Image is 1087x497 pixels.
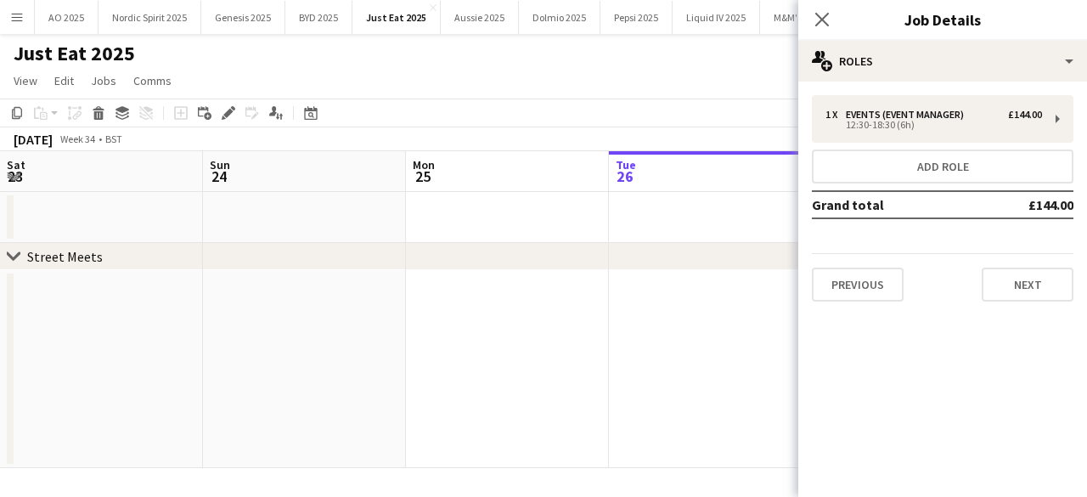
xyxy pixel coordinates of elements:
div: BST [105,133,122,145]
a: Jobs [84,70,123,92]
button: BYD 2025 [285,1,352,34]
a: Edit [48,70,81,92]
button: M&M's 2025 [760,1,838,34]
span: 25 [410,167,435,186]
a: View [7,70,44,92]
a: Comms [127,70,178,92]
button: Pepsi 2025 [600,1,673,34]
span: Edit [54,73,74,88]
h3: Job Details [798,8,1087,31]
button: Nordic Spirit 2025 [99,1,201,34]
button: Just Eat 2025 [352,1,441,34]
span: Mon [413,157,435,172]
span: View [14,73,37,88]
h1: Just Eat 2025 [14,41,135,66]
span: 23 [4,167,25,186]
button: Liquid IV 2025 [673,1,760,34]
span: Tue [616,157,636,172]
div: [DATE] [14,131,53,148]
span: 24 [207,167,230,186]
td: £144.00 [972,191,1073,218]
span: Sun [210,157,230,172]
span: Sat [7,157,25,172]
button: AO 2025 [35,1,99,34]
div: £144.00 [1008,109,1042,121]
span: Comms [133,73,172,88]
button: Dolmio 2025 [519,1,600,34]
td: Grand total [812,191,972,218]
button: Aussie 2025 [441,1,519,34]
div: Events (Event Manager) [846,109,971,121]
div: Roles [798,41,1087,82]
button: Next [982,268,1073,302]
span: 26 [613,167,636,186]
div: 1 x [825,109,846,121]
button: Genesis 2025 [201,1,285,34]
span: Week 34 [56,133,99,145]
div: 12:30-18:30 (6h) [825,121,1042,129]
button: Add role [812,150,1073,184]
div: Street Meets [27,248,103,265]
button: Previous [812,268,904,302]
span: Jobs [91,73,116,88]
